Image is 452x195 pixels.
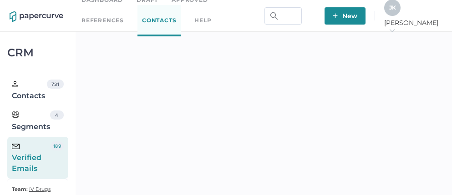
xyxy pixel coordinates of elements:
[137,5,181,36] a: Contacts
[12,184,51,195] a: Team: IV Drugs
[12,144,20,149] img: email-icon-black.c777dcea.svg
[333,7,357,25] span: New
[12,80,47,101] div: Contacts
[333,13,338,18] img: plus-white.e19ec114.svg
[12,81,18,87] img: person.20a629c4.svg
[270,12,278,20] img: search.bf03fe8b.svg
[50,110,64,120] div: 4
[12,111,19,118] img: segments.b9481e3d.svg
[384,19,442,35] span: [PERSON_NAME]
[29,186,51,192] span: IV Drugs
[325,7,366,25] button: New
[264,7,302,25] input: Search Workspace
[81,15,124,25] a: References
[12,141,51,174] div: Verified Emails
[389,27,395,34] i: arrow_right
[194,15,211,25] div: help
[10,11,63,22] img: papercurve-logo-colour.7244d18c.svg
[47,80,63,89] div: 731
[7,49,68,57] div: CRM
[51,141,63,150] div: 189
[389,4,396,11] span: J K
[12,110,50,132] div: Segments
